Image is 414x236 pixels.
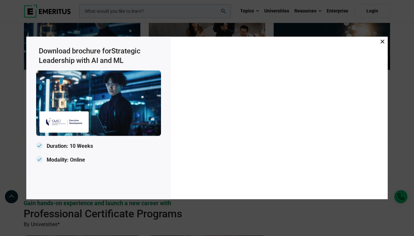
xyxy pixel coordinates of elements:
[36,141,161,151] p: Duration: 10 Weeks
[39,47,161,65] h3: Download brochure for
[39,47,140,65] span: Strategic Leadership with AI and ML
[174,40,384,194] iframe: Download Brochure
[43,115,85,129] img: Emeritus
[36,70,161,136] img: Emeritus
[36,155,161,165] p: Modality: Online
